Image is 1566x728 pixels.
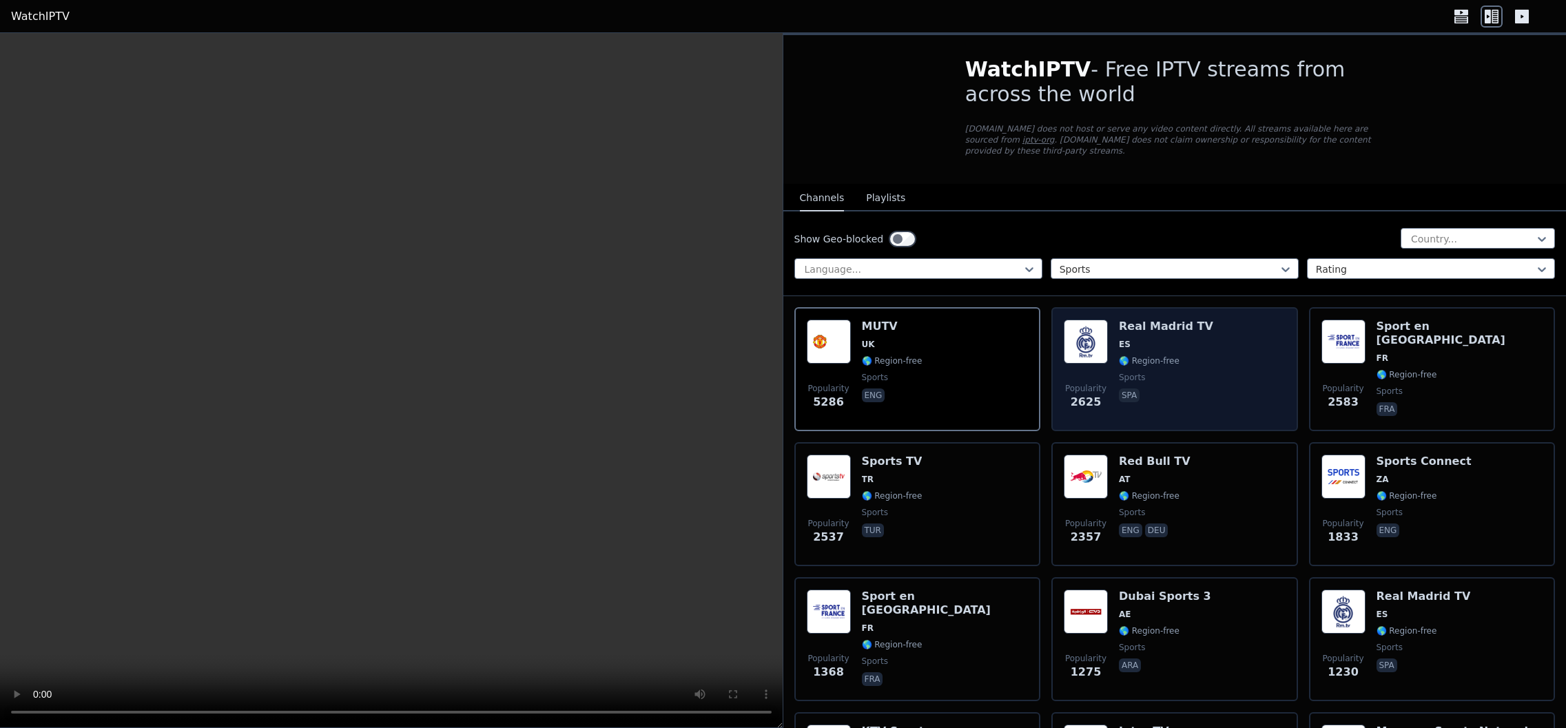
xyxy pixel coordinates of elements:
[1119,590,1211,603] h6: Dubai Sports 3
[807,653,849,664] span: Popularity
[1119,372,1145,383] span: sports
[862,490,923,501] span: 🌎 Region-free
[813,664,844,680] span: 1368
[813,529,844,545] span: 2537
[1071,394,1102,410] span: 2625
[11,8,70,25] a: WatchIPTV
[1145,523,1168,537] p: deu
[1119,642,1145,653] span: sports
[1377,386,1403,397] span: sports
[1119,339,1131,350] span: ES
[862,388,885,402] p: eng
[1071,664,1102,680] span: 1275
[1321,320,1366,364] img: Sport en France
[862,320,923,333] h6: MUTV
[1321,455,1366,499] img: Sports Connect
[1071,529,1102,545] span: 2357
[1065,653,1106,664] span: Popularity
[1119,388,1140,402] p: spa
[1377,402,1398,416] p: fra
[1328,529,1359,545] span: 1833
[1119,625,1179,636] span: 🌎 Region-free
[1119,320,1213,333] h6: Real Madrid TV
[862,355,923,366] span: 🌎 Region-free
[1119,658,1141,672] p: ara
[1377,523,1400,537] p: eng
[794,232,884,246] label: Show Geo-blocked
[1322,383,1363,394] span: Popularity
[965,123,1384,156] p: [DOMAIN_NAME] does not host or serve any video content directly. All streams available here are s...
[862,656,888,667] span: sports
[1119,455,1191,468] h6: Red Bull TV
[1119,523,1142,537] p: eng
[807,320,851,364] img: MUTV
[1377,320,1543,347] h6: Sport en [GEOGRAPHIC_DATA]
[862,523,884,537] p: tur
[1377,369,1437,380] span: 🌎 Region-free
[1377,642,1403,653] span: sports
[1064,320,1108,364] img: Real Madrid TV
[1377,455,1472,468] h6: Sports Connect
[862,507,888,518] span: sports
[1065,518,1106,529] span: Popularity
[1377,353,1388,364] span: FR
[1022,135,1055,145] a: iptv-org
[1377,474,1389,485] span: ZA
[807,455,851,499] img: Sports TV
[862,339,875,350] span: UK
[1119,355,1179,366] span: 🌎 Region-free
[807,590,851,634] img: Sport en France
[862,474,874,485] span: TR
[1377,609,1388,620] span: ES
[800,185,845,211] button: Channels
[1119,609,1131,620] span: AE
[1321,590,1366,634] img: Real Madrid TV
[862,623,874,634] span: FR
[1322,653,1363,664] span: Popularity
[1377,507,1403,518] span: sports
[1064,455,1108,499] img: Red Bull TV
[862,672,883,686] p: fra
[1328,394,1359,410] span: 2583
[1377,590,1471,603] h6: Real Madrid TV
[1322,518,1363,529] span: Popularity
[807,383,849,394] span: Popularity
[1328,664,1359,680] span: 1230
[813,394,844,410] span: 5286
[965,57,1091,81] span: WatchIPTV
[862,639,923,650] span: 🌎 Region-free
[965,57,1384,107] h1: - Free IPTV streams from across the world
[1065,383,1106,394] span: Popularity
[1377,625,1437,636] span: 🌎 Region-free
[807,518,849,529] span: Popularity
[866,185,905,211] button: Playlists
[1377,490,1437,501] span: 🌎 Region-free
[1119,474,1131,485] span: AT
[1119,507,1145,518] span: sports
[862,455,923,468] h6: Sports TV
[1119,490,1179,501] span: 🌎 Region-free
[862,372,888,383] span: sports
[1377,658,1397,672] p: spa
[862,590,1029,617] h6: Sport en [GEOGRAPHIC_DATA]
[1064,590,1108,634] img: Dubai Sports 3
